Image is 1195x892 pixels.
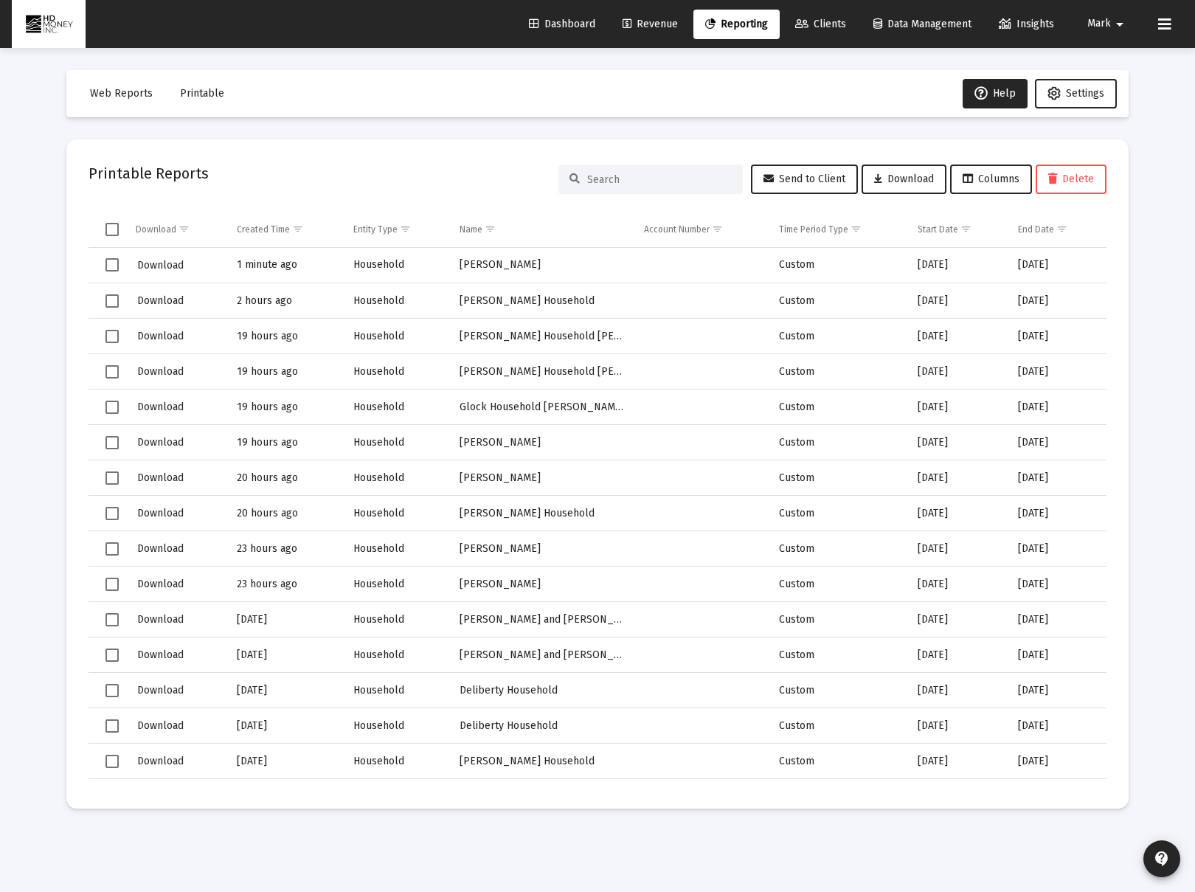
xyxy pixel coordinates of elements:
[907,354,1008,390] td: [DATE]
[1008,283,1106,319] td: [DATE]
[343,531,449,567] td: Household
[529,18,595,30] span: Dashboard
[449,531,634,567] td: [PERSON_NAME]
[136,361,185,382] button: Download
[343,248,449,283] td: Household
[137,259,184,272] span: Download
[180,87,224,100] span: Printable
[449,496,634,531] td: [PERSON_NAME] Household
[136,750,185,772] button: Download
[1008,354,1106,390] td: [DATE]
[907,531,1008,567] td: [DATE]
[1008,425,1106,460] td: [DATE]
[987,10,1066,39] a: Insights
[343,637,449,673] td: Household
[136,432,185,453] button: Download
[343,319,449,354] td: Household
[460,224,482,235] div: Name
[907,425,1008,460] td: [DATE]
[769,779,907,815] td: Custom
[907,248,1008,283] td: [DATE]
[226,248,344,283] td: 1 minute ago
[136,609,185,630] button: Download
[136,538,185,559] button: Download
[137,755,184,767] span: Download
[137,401,184,413] span: Download
[1048,173,1094,185] span: Delete
[449,425,634,460] td: [PERSON_NAME]
[1008,567,1106,602] td: [DATE]
[769,460,907,496] td: Custom
[862,10,983,39] a: Data Management
[105,258,119,272] div: Select row
[105,755,119,768] div: Select row
[769,744,907,779] td: Custom
[343,283,449,319] td: Household
[1008,496,1106,531] td: [DATE]
[449,283,634,319] td: [PERSON_NAME] Household
[1008,602,1106,637] td: [DATE]
[611,10,690,39] a: Revenue
[769,283,907,319] td: Custom
[449,637,634,673] td: [PERSON_NAME] and [PERSON_NAME]
[226,708,344,744] td: [DATE]
[137,330,184,342] span: Download
[137,507,184,519] span: Download
[226,531,344,567] td: 23 hours ago
[226,283,344,319] td: 2 hours ago
[851,224,862,235] span: Show filter options for column 'Time Period Type'
[751,165,858,194] button: Send to Client
[226,496,344,531] td: 20 hours ago
[292,224,303,235] span: Show filter options for column 'Created Time'
[907,673,1008,708] td: [DATE]
[90,87,153,100] span: Web Reports
[763,173,845,185] span: Send to Client
[105,294,119,308] div: Select row
[769,637,907,673] td: Custom
[226,460,344,496] td: 20 hours ago
[136,467,185,488] button: Download
[343,567,449,602] td: Household
[449,460,634,496] td: [PERSON_NAME]
[873,18,971,30] span: Data Management
[449,673,634,708] td: Deliberty Household
[795,18,846,30] span: Clients
[907,390,1008,425] td: [DATE]
[769,425,907,460] td: Custom
[769,708,907,744] td: Custom
[226,354,344,390] td: 19 hours ago
[226,779,344,815] td: [DATE]
[105,684,119,697] div: Select row
[907,567,1008,602] td: [DATE]
[769,390,907,425] td: Custom
[1087,18,1111,30] span: Mark
[137,365,184,378] span: Download
[705,18,768,30] span: Reporting
[769,248,907,283] td: Custom
[1070,9,1146,38] button: Mark
[136,715,185,736] button: Download
[105,578,119,591] div: Select row
[783,10,858,39] a: Clients
[353,224,398,235] div: Entity Type
[907,708,1008,744] td: [DATE]
[226,744,344,779] td: [DATE]
[712,224,723,235] span: Show filter options for column 'Account Number'
[449,602,634,637] td: [PERSON_NAME] and [PERSON_NAME]
[179,224,190,235] span: Show filter options for column 'Download'
[963,79,1028,108] button: Help
[449,708,634,744] td: Deliberty Household
[449,248,634,283] td: [PERSON_NAME]
[907,283,1008,319] td: [DATE]
[1066,87,1104,100] span: Settings
[105,471,119,485] div: Select row
[907,212,1008,247] td: Column Start Date
[105,365,119,378] div: Select row
[1153,850,1171,868] mat-icon: contact_support
[769,673,907,708] td: Custom
[136,573,185,595] button: Download
[343,744,449,779] td: Household
[950,165,1032,194] button: Columns
[226,567,344,602] td: 23 hours ago
[226,319,344,354] td: 19 hours ago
